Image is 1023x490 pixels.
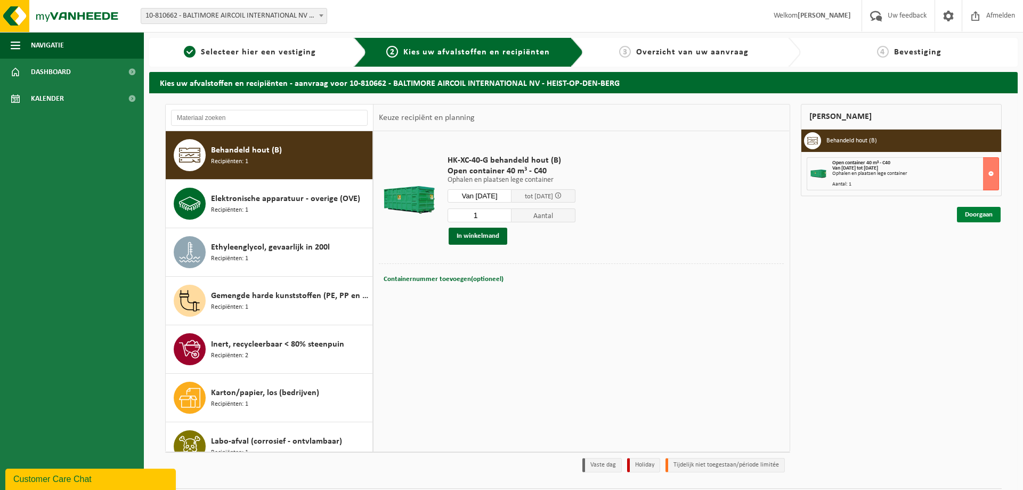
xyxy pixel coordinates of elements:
a: 1Selecteer hier een vestiging [155,46,345,59]
span: Navigatie [31,32,64,59]
span: Containernummer toevoegen(optioneel) [384,276,504,283]
span: Overzicht van uw aanvraag [636,48,749,57]
iframe: chat widget [5,467,178,490]
input: Selecteer datum [448,189,511,203]
span: Recipiënten: 1 [211,254,248,264]
span: Elektronische apparatuur - overige (OVE) [211,192,360,205]
span: 2 [386,46,398,58]
span: Kies uw afvalstoffen en recipiënten [403,48,550,57]
button: Elektronische apparatuur - overige (OVE) Recipiënten: 1 [166,180,373,228]
button: Ethyleenglycol, gevaarlijk in 200l Recipiënten: 1 [166,228,373,277]
span: Ethyleenglycol, gevaarlijk in 200l [211,241,330,254]
span: Open container 40 m³ - C40 [832,160,890,166]
span: 4 [877,46,889,58]
h2: Kies uw afvalstoffen en recipiënten - aanvraag voor 10-810662 - BALTIMORE AIRCOIL INTERNATIONAL N... [149,72,1018,93]
span: Recipiënten: 1 [211,157,248,167]
span: Recipiënten: 1 [211,448,248,458]
button: Containernummer toevoegen(optioneel) [383,272,505,287]
span: Recipiënten: 1 [211,302,248,312]
strong: [PERSON_NAME] [798,12,851,20]
li: Holiday [627,458,660,472]
li: Vaste dag [582,458,622,472]
span: tot [DATE] [525,193,553,200]
span: HK-XC-40-G behandeld hout (B) [448,155,575,166]
button: In winkelmand [449,228,507,245]
div: [PERSON_NAME] [801,104,1002,130]
span: Open container 40 m³ - C40 [448,166,575,176]
div: Aantal: 1 [832,182,999,187]
span: Inert, recycleerbaar < 80% steenpuin [211,338,344,351]
li: Tijdelijk niet toegestaan/période limitée [665,458,785,472]
span: Gemengde harde kunststoffen (PE, PP en PVC), recycleerbaar (industrieel) [211,290,370,302]
strong: Van [DATE] tot [DATE] [832,165,878,171]
span: Kalender [31,85,64,112]
span: Aantal [511,208,575,222]
button: Labo-afval (corrosief - ontvlambaar) Recipiënten: 1 [166,422,373,471]
button: Gemengde harde kunststoffen (PE, PP en PVC), recycleerbaar (industrieel) Recipiënten: 1 [166,277,373,325]
span: Recipiënten: 1 [211,205,248,215]
button: Karton/papier, los (bedrijven) Recipiënten: 1 [166,374,373,422]
span: 10-810662 - BALTIMORE AIRCOIL INTERNATIONAL NV - HEIST-OP-DEN-BERG [141,8,327,24]
span: Karton/papier, los (bedrijven) [211,387,319,399]
span: 1 [184,46,196,58]
button: Behandeld hout (B) Recipiënten: 1 [166,131,373,180]
div: Keuze recipiënt en planning [374,105,480,131]
span: Selecteer hier een vestiging [201,48,316,57]
div: Ophalen en plaatsen lege container [832,171,999,176]
span: Behandeld hout (B) [211,144,282,157]
p: Ophalen en plaatsen lege container [448,176,575,184]
span: Recipiënten: 2 [211,351,248,361]
span: Dashboard [31,59,71,85]
a: Doorgaan [957,207,1001,222]
span: Labo-afval (corrosief - ontvlambaar) [211,435,342,448]
input: Materiaal zoeken [171,110,368,126]
button: Inert, recycleerbaar < 80% steenpuin Recipiënten: 2 [166,325,373,374]
span: 10-810662 - BALTIMORE AIRCOIL INTERNATIONAL NV - HEIST-OP-DEN-BERG [141,9,327,23]
span: Recipiënten: 1 [211,399,248,409]
h3: Behandeld hout (B) [826,132,877,149]
span: Bevestiging [894,48,941,57]
span: 3 [619,46,631,58]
